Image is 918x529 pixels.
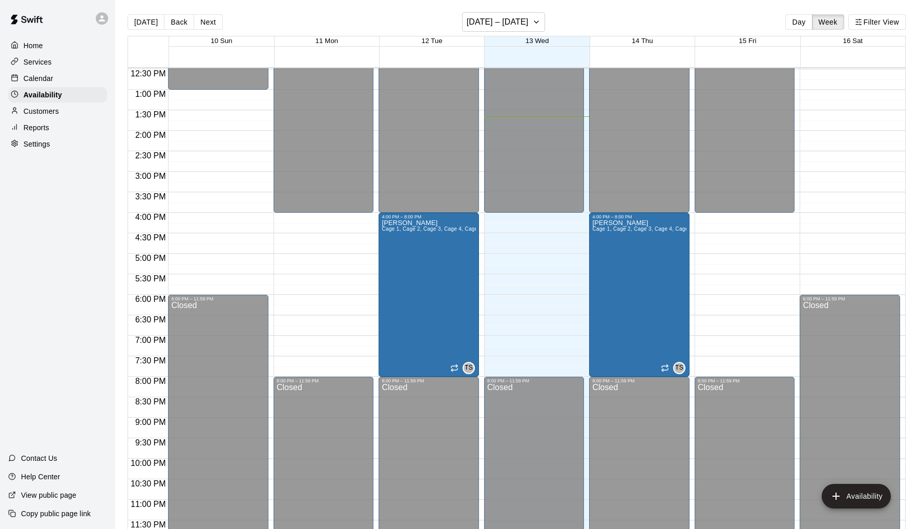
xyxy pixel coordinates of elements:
span: TS [675,363,683,373]
p: Reports [24,123,49,133]
div: 4:00 PM – 8:00 PM [382,214,476,219]
span: 8:30 PM [133,397,169,406]
button: Week [812,14,844,30]
button: [DATE] [128,14,164,30]
div: 8:00 PM – 11:59 PM [592,378,686,383]
span: 2:30 PM [133,151,169,160]
span: 9:00 PM [133,418,169,426]
span: 5:30 PM [133,274,169,283]
span: 8:00 PM [133,377,169,385]
button: 10 Sun [211,37,232,45]
button: Filter View [848,14,906,30]
p: Copy public page link [21,508,91,519]
button: 16 Sat [843,37,863,45]
h6: [DATE] – [DATE] [467,15,529,29]
span: 5:00 PM [133,254,169,262]
button: 11 Mon [316,37,338,45]
div: 8:00 PM – 11:59 PM [698,378,792,383]
div: 6:00 PM – 11:59 PM [171,296,265,301]
a: Calendar [8,71,107,86]
div: 4:00 PM – 8:00 PM: Available [379,213,479,377]
span: Recurring availability [450,364,458,372]
span: 6:30 PM [133,315,169,324]
a: Settings [8,136,107,152]
span: TS [465,363,473,373]
button: 15 Fri [739,37,756,45]
span: 4:30 PM [133,233,169,242]
span: 2:00 PM [133,131,169,139]
a: Customers [8,104,107,119]
span: Cage 1, Cage 2, Cage 3, Cage 4, Cage 5 [592,226,693,232]
span: 12:30 PM [128,69,168,78]
button: Next [194,14,222,30]
div: 4:00 PM – 8:00 PM: Available [589,213,690,377]
p: View public page [21,490,76,500]
span: 10:00 PM [128,459,168,467]
button: 14 Thu [632,37,653,45]
div: Thomas Scott [463,362,475,374]
p: Help Center [21,472,60,482]
div: 8:00 PM – 11:59 PM [487,378,581,383]
span: 4:00 PM [133,213,169,221]
button: 13 Wed [526,37,549,45]
span: 3:00 PM [133,172,169,180]
span: 1:30 PM [133,110,169,119]
span: 3:30 PM [133,192,169,201]
span: 11:30 PM [128,520,168,529]
span: 1:00 PM [133,90,169,98]
p: Settings [24,139,50,149]
p: Calendar [24,73,53,84]
a: Availability [8,87,107,103]
p: Customers [24,106,59,116]
p: Contact Us [21,453,57,463]
div: 6:00 PM – 11:59 PM [803,296,897,301]
a: Home [8,38,107,53]
button: Back [164,14,194,30]
span: 6:00 PM [133,295,169,303]
span: 7:30 PM [133,356,169,365]
button: add [822,484,891,508]
span: 9:30 PM [133,438,169,447]
div: 8:00 PM – 11:59 PM [277,378,371,383]
button: Day [785,14,812,30]
p: Home [24,40,43,51]
span: Cage 1, Cage 2, Cage 3, Cage 4, Cage 5 [382,226,482,232]
div: Thomas Scott [673,362,685,374]
button: 12 Tue [422,37,443,45]
button: [DATE] – [DATE] [462,12,546,32]
span: Recurring availability [661,364,669,372]
a: Reports [8,120,107,135]
span: 11:00 PM [128,500,168,508]
a: Services [8,54,107,70]
div: 8:00 PM – 11:59 PM [382,378,476,383]
div: 4:00 PM – 8:00 PM [592,214,686,219]
span: 7:00 PM [133,336,169,344]
p: Availability [24,90,62,100]
p: Services [24,57,52,67]
span: 10:30 PM [128,479,168,488]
